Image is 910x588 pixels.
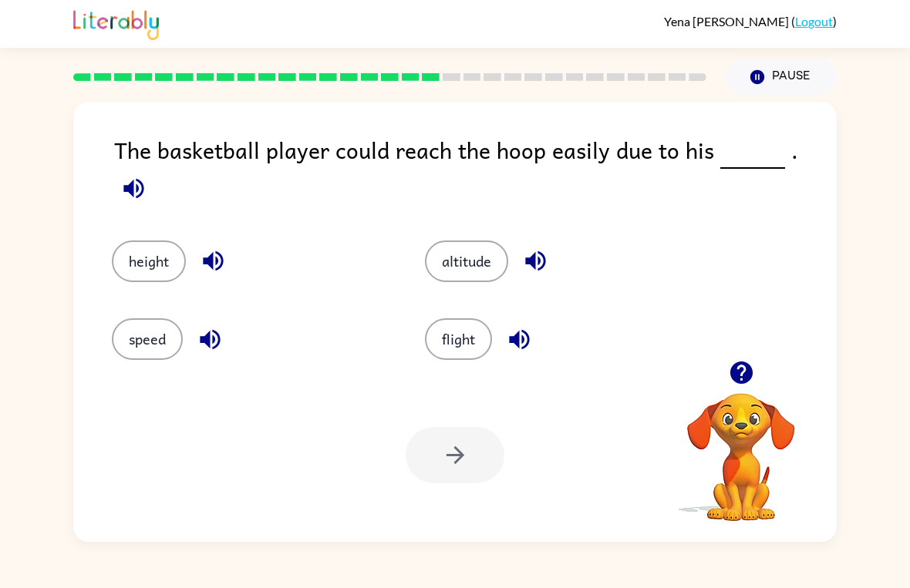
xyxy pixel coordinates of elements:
div: The basketball player could reach the hoop easily due to his . [114,133,837,210]
button: altitude [425,240,508,282]
button: speed [112,318,183,360]
img: Literably [73,6,159,40]
button: flight [425,318,492,360]
span: Yena [PERSON_NAME] [664,14,791,29]
video: Your browser must support playing .mp4 files to use Literably. Please try using another browser. [664,369,818,523]
button: height [112,240,186,282]
div: ( ) [664,14,837,29]
a: Logout [795,14,833,29]
button: Pause [725,59,837,95]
